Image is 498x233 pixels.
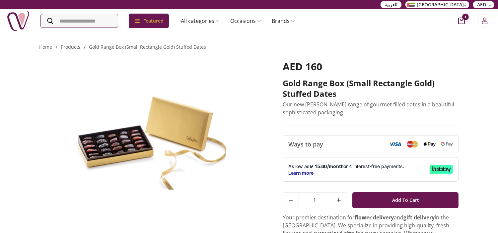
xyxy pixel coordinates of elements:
[288,140,323,149] span: Ways to pay
[283,100,459,116] p: Our new [PERSON_NAME] range of gourmet filled dates in a beautiful sophisticated packaging.
[283,78,459,99] h2: Gold Range Box (Small Rectangle Gold) Stuffed Dates
[403,214,435,221] strong: gift delivery
[283,60,322,73] span: AED 160
[129,14,169,28] div: Featured
[61,44,81,50] a: products
[39,61,264,223] img: Gold Range Box (Small Rectangle Gold) Stuffed Dates
[84,43,86,51] li: /
[89,44,206,50] a: gold range box (small rectangle gold) stuffed dates
[56,43,58,51] li: /
[478,14,491,28] button: Login
[7,9,30,32] img: Nigwa-uae-gifts
[392,194,419,206] span: Add To Cart
[462,14,469,20] span: 1
[41,14,118,28] input: Search
[299,193,331,208] span: 1
[477,1,486,8] span: AED
[405,1,469,8] button: [GEOGRAPHIC_DATA]
[441,142,453,146] img: Google Pay
[385,1,397,8] span: العربية
[225,14,266,28] a: Occasions
[352,192,459,208] button: Add To Cart
[266,14,300,28] a: Brands
[406,141,418,147] img: Mastercard
[407,3,415,7] img: Arabic_dztd3n.png
[39,44,52,50] a: Home
[355,214,394,221] strong: flower delivery
[389,142,401,146] img: Visa
[458,18,465,24] button: cart-button
[176,14,225,28] a: All categories
[424,142,436,147] img: Apple Pay
[417,1,464,8] span: [GEOGRAPHIC_DATA]
[473,1,494,8] button: AED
